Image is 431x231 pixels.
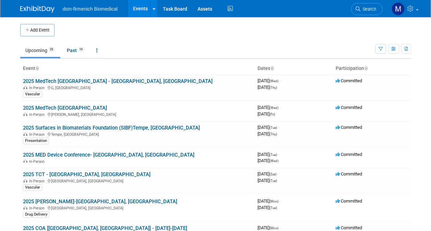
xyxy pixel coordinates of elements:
div: G, [GEOGRAPHIC_DATA] [23,85,252,90]
span: - [279,198,280,204]
span: Committed [336,171,362,177]
span: In-Person [29,179,47,183]
a: Sort by Event Name [35,65,39,71]
div: Vascular [23,184,42,191]
span: Committed [336,225,362,230]
th: Event [20,63,255,74]
span: Committed [336,198,362,204]
span: [DATE] [258,225,280,230]
span: (Wed) [270,106,278,110]
a: Search [351,3,383,15]
span: - [279,105,280,110]
span: (Mon) [270,226,278,230]
div: Presentation [23,138,49,144]
span: [DATE] [258,198,280,204]
th: Participation [333,63,411,74]
th: Dates [255,63,333,74]
a: Past19 [62,44,90,57]
span: 19 [77,47,85,52]
span: [DATE] [258,152,279,157]
img: In-Person Event [23,86,27,89]
span: Committed [336,125,362,130]
span: [DATE] [258,171,278,177]
img: In-Person Event [23,206,27,209]
span: - [279,225,280,230]
span: - [278,125,279,130]
span: (Tue) [270,179,277,183]
span: [DATE] [258,205,277,210]
span: [DATE] [258,178,277,183]
span: [DATE] [258,131,277,136]
a: 2025 MED Device Conference- [GEOGRAPHIC_DATA], [GEOGRAPHIC_DATA] [23,152,194,158]
span: In-Person [29,86,47,90]
span: In-Person [29,112,47,117]
span: dsm-firmenich Biomedical [63,6,118,12]
span: In-Person [29,206,47,210]
span: In-Person [29,159,47,164]
span: (Fri) [270,112,275,116]
img: In-Person Event [23,179,27,182]
img: In-Person Event [23,112,27,116]
span: [DATE] [258,105,280,110]
span: (Mon) [270,199,278,203]
img: ExhibitDay [20,6,55,13]
a: 2025 [PERSON_NAME]-[GEOGRAPHIC_DATA], [GEOGRAPHIC_DATA] [23,198,177,205]
span: - [278,152,279,157]
a: Sort by Participation Type [364,65,368,71]
a: Upcoming29 [20,44,60,57]
img: Melanie Davison [392,2,405,15]
div: Vascular [23,91,42,97]
span: [DATE] [258,125,279,130]
div: [GEOGRAPHIC_DATA], [GEOGRAPHIC_DATA] [23,178,252,183]
div: Drug Delivery [23,211,49,218]
a: 2025 MedTech [GEOGRAPHIC_DATA] - [GEOGRAPHIC_DATA], [GEOGRAPHIC_DATA] [23,78,213,84]
button: Add Event [20,24,55,36]
span: (Thu) [270,132,277,136]
span: - [279,78,280,83]
span: Committed [336,78,362,83]
div: Tempe, [GEOGRAPHIC_DATA] [23,131,252,137]
span: Search [360,7,376,12]
img: In-Person Event [23,132,27,136]
div: [PERSON_NAME], [GEOGRAPHIC_DATA] [23,111,252,117]
a: 2025 TCT - [GEOGRAPHIC_DATA], [GEOGRAPHIC_DATA] [23,171,151,178]
span: (Thu) [270,86,277,89]
a: 2025 Surfaces in Biomaterials Foundation (SIBF)Tempe, [GEOGRAPHIC_DATA] [23,125,200,131]
span: (Tue) [270,153,277,157]
span: (Wed) [270,79,278,83]
span: In-Person [29,132,47,137]
span: (Tue) [270,206,277,210]
a: 2025 MedTech [GEOGRAPHIC_DATA] [23,105,107,111]
span: (Sat) [270,172,276,176]
span: 29 [48,47,55,52]
span: [DATE] [258,85,277,90]
span: Committed [336,105,362,110]
span: [DATE] [258,78,280,83]
div: [GEOGRAPHIC_DATA], [GEOGRAPHIC_DATA] [23,205,252,210]
span: (Wed) [270,159,278,163]
span: [DATE] [258,111,275,117]
a: Sort by Start Date [270,65,274,71]
span: - [277,171,278,177]
span: [DATE] [258,158,278,163]
span: (Tue) [270,126,277,130]
img: In-Person Event [23,159,27,163]
span: Committed [336,152,362,157]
